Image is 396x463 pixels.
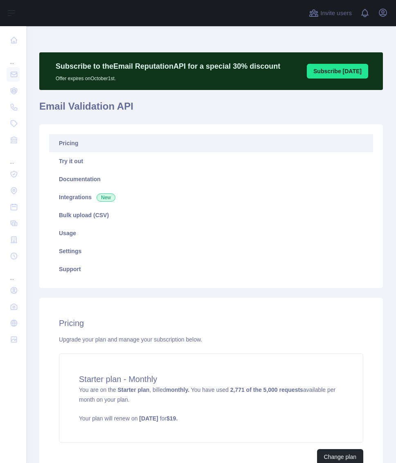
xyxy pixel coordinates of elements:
div: Upgrade your plan and manage your subscription below. [59,335,363,344]
span: New [97,193,115,202]
strong: $ 19 . [166,415,178,422]
div: ... [7,149,20,165]
strong: Starter plan [117,387,149,393]
a: Usage [49,224,373,242]
a: Try it out [49,152,373,170]
strong: [DATE] [139,415,158,422]
p: Your plan will renew on for [79,414,343,423]
h4: Starter plan - Monthly [79,373,343,385]
p: Subscribe to the Email Reputation API for a special 30 % discount [56,61,280,72]
span: You are on the , billed You have used available per month on your plan. [79,387,343,423]
strong: 2,771 of the 5,000 requests [230,387,303,393]
a: Pricing [49,134,373,152]
a: Support [49,260,373,278]
div: ... [7,265,20,281]
a: Settings [49,242,373,260]
span: Invite users [320,9,352,18]
h1: Email Validation API [39,100,383,119]
button: Subscribe [DATE] [307,64,368,79]
a: Documentation [49,170,373,188]
a: Bulk upload (CSV) [49,206,373,224]
p: Offer expires on October 1st. [56,72,280,82]
strong: monthly. [166,387,189,393]
a: Integrations New [49,188,373,206]
h2: Pricing [59,317,363,329]
button: Invite users [307,7,353,20]
div: ... [7,49,20,65]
